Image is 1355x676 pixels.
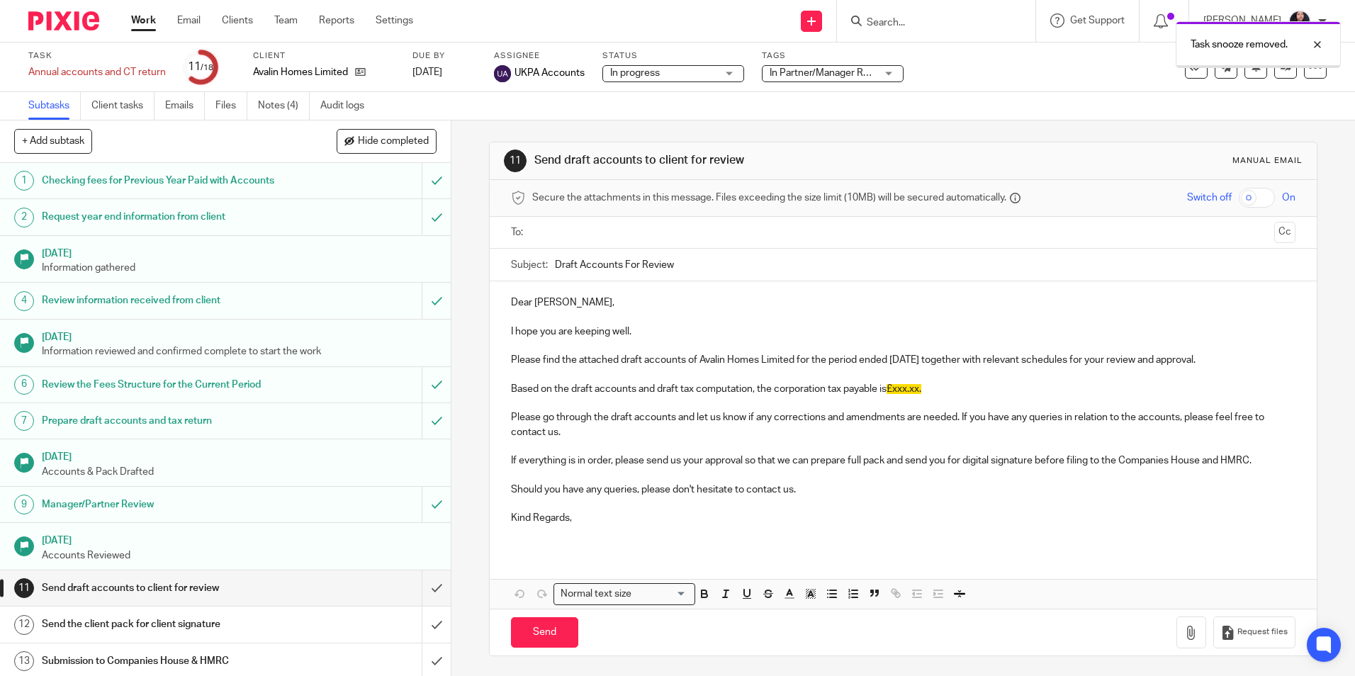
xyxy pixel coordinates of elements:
[14,208,34,227] div: 2
[42,170,286,191] h1: Checking fees for Previous Year Paid with Accounts
[222,13,253,28] a: Clients
[887,384,921,394] span: £xxx.xx.
[42,410,286,432] h1: Prepare draft accounts and tax return
[636,587,687,602] input: Search for option
[42,530,437,548] h1: [DATE]
[42,494,286,515] h1: Manager/Partner Review
[1274,222,1295,243] button: Cc
[42,548,437,563] p: Accounts Reviewed
[532,191,1006,205] span: Secure the attachments in this message. Files exceeding the size limit (10MB) will be secured aut...
[215,92,247,120] a: Files
[42,374,286,395] h1: Review the Fees Structure for the Current Period
[42,578,286,599] h1: Send draft accounts to client for review
[511,325,1295,339] p: I hope you are keeping well.
[511,483,1295,497] p: Should you have any queries, please don't hesitate to contact us.
[14,375,34,395] div: 6
[42,465,437,479] p: Accounts & Pack Drafted
[28,50,166,62] label: Task
[1288,10,1311,33] img: MicrosoftTeams-image.jfif
[504,150,527,172] div: 11
[319,13,354,28] a: Reports
[1213,616,1295,648] button: Request files
[412,50,476,62] label: Due by
[258,92,310,120] a: Notes (4)
[337,129,437,153] button: Hide completed
[14,291,34,311] div: 4
[610,68,660,78] span: In progress
[177,13,201,28] a: Email
[28,92,81,120] a: Subtasks
[494,65,511,82] img: svg%3E
[1237,626,1288,638] span: Request files
[511,295,1295,310] p: Dear [PERSON_NAME],
[511,258,548,272] label: Subject:
[165,92,205,120] a: Emails
[1191,38,1288,52] p: Task snooze removed.
[42,327,437,344] h1: [DATE]
[412,67,442,77] span: [DATE]
[1232,155,1303,167] div: Manual email
[42,614,286,635] h1: Send the client pack for client signature
[14,615,34,635] div: 12
[14,129,92,153] button: + Add subtask
[28,65,166,79] div: Annual accounts and CT return
[511,454,1295,468] p: If everything is in order, please send us your approval so that we can prepare full pack and send...
[511,410,1295,439] p: Please go through the draft accounts and let us know if any corrections and amendments are needed...
[320,92,375,120] a: Audit logs
[42,650,286,672] h1: Submission to Companies House & HMRC
[188,59,213,75] div: 11
[602,50,744,62] label: Status
[534,153,933,168] h1: Send draft accounts to client for review
[1187,191,1232,205] span: Switch off
[14,171,34,191] div: 1
[14,411,34,431] div: 7
[42,344,437,359] p: Information reviewed and confirmed complete to start the work
[42,290,286,311] h1: Review information received from client
[253,65,348,79] p: Avalin Homes Limited
[91,92,154,120] a: Client tasks
[553,583,695,605] div: Search for option
[42,446,437,464] h1: [DATE]
[494,50,585,62] label: Assignee
[511,511,1295,525] p: Kind Regards,
[274,13,298,28] a: Team
[557,587,634,602] span: Normal text size
[14,495,34,514] div: 9
[14,578,34,598] div: 11
[28,11,99,30] img: Pixie
[515,66,585,80] span: UKPA Accounts
[42,243,437,261] h1: [DATE]
[42,206,286,227] h1: Request year end information from client
[511,382,1295,396] p: Based on the draft accounts and draft tax computation, the corporation tax payable is
[511,353,1295,367] p: Please find the attached draft accounts of Avalin Homes Limited for the period ended [DATE] toget...
[253,50,395,62] label: Client
[1282,191,1295,205] span: On
[511,225,527,240] label: To:
[358,136,429,147] span: Hide completed
[770,68,889,78] span: In Partner/Manager Review
[14,651,34,671] div: 13
[376,13,413,28] a: Settings
[131,13,156,28] a: Work
[201,64,213,72] small: /18
[511,617,578,648] input: Send
[42,261,437,275] p: Information gathered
